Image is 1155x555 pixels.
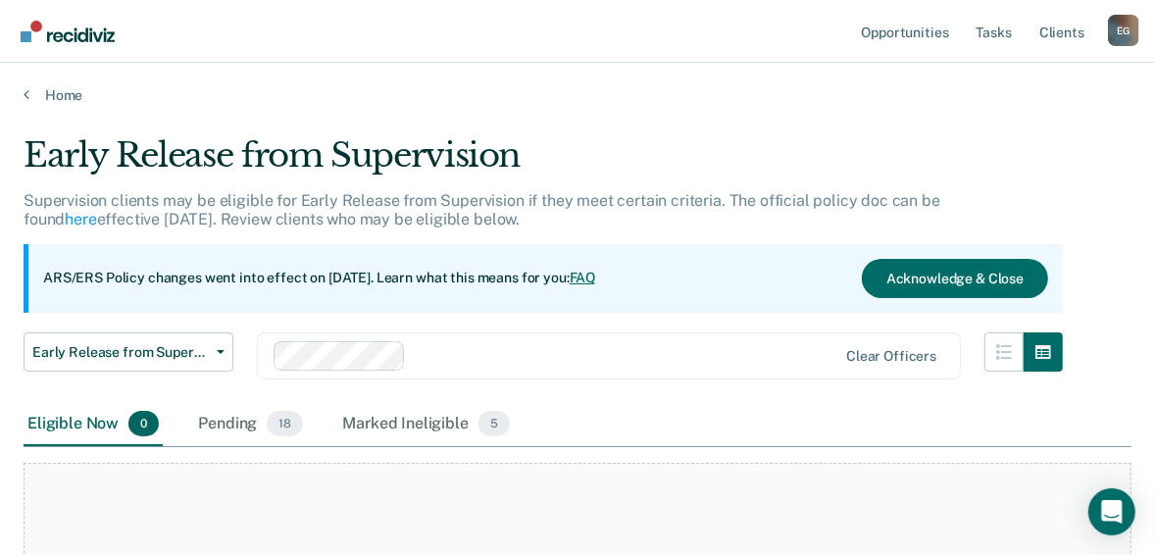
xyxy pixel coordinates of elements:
[24,332,233,372] button: Early Release from Supervision
[478,411,510,436] span: 5
[194,403,307,446] div: Pending18
[1108,15,1139,46] div: E G
[338,403,514,446] div: Marked Ineligible5
[24,86,1131,104] a: Home
[1108,15,1139,46] button: Profile dropdown button
[570,270,597,285] a: FAQ
[24,191,940,228] p: Supervision clients may be eligible for Early Release from Supervision if they meet certain crite...
[846,348,936,365] div: Clear officers
[128,411,159,436] span: 0
[32,344,209,361] span: Early Release from Supervision
[24,135,1063,191] div: Early Release from Supervision
[43,269,596,288] p: ARS/ERS Policy changes went into effect on [DATE]. Learn what this means for you:
[267,411,303,436] span: 18
[24,403,163,446] div: Eligible Now0
[862,259,1048,298] button: Acknowledge & Close
[21,21,115,42] img: Recidiviz
[65,210,96,228] a: here
[1088,488,1135,535] div: Open Intercom Messenger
